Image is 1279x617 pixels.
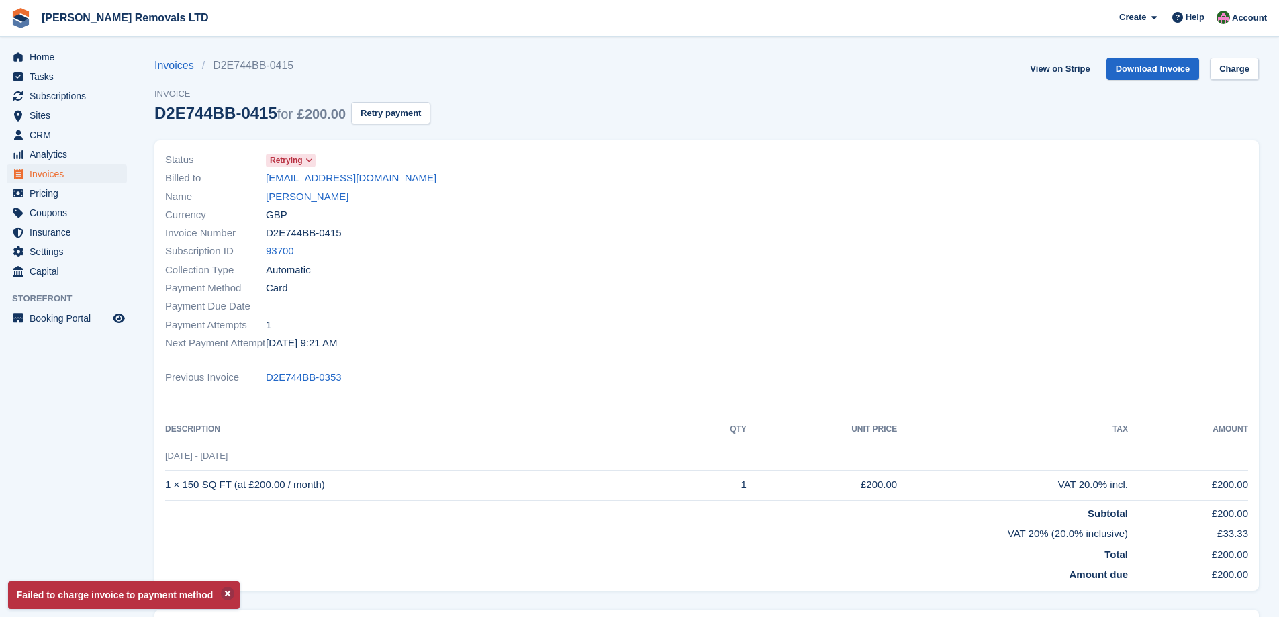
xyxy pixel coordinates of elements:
a: D2E744BB-0353 [266,370,342,385]
span: Insurance [30,223,110,242]
a: Download Invoice [1106,58,1200,80]
a: menu [7,67,127,86]
th: Unit Price [747,419,897,440]
a: menu [7,203,127,222]
span: Home [30,48,110,66]
span: Payment Method [165,281,266,296]
span: Coupons [30,203,110,222]
a: menu [7,87,127,105]
span: Settings [30,242,110,261]
td: 1 [692,470,746,500]
span: Sites [30,106,110,125]
span: for [277,107,293,122]
a: menu [7,48,127,66]
span: Billed to [165,171,266,186]
a: menu [7,309,127,328]
span: [DATE] - [DATE] [165,450,228,461]
span: Create [1119,11,1146,24]
span: Invoices [30,164,110,183]
strong: Total [1104,549,1128,560]
span: Next Payment Attempt [165,336,266,351]
p: Failed to charge invoice to payment method [8,581,240,609]
span: Storefront [12,292,134,305]
div: VAT 20.0% incl. [897,477,1128,493]
a: View on Stripe [1025,58,1095,80]
span: GBP [266,207,287,223]
span: Invoice Number [165,226,266,241]
a: [EMAIL_ADDRESS][DOMAIN_NAME] [266,171,436,186]
span: Tasks [30,67,110,86]
a: 93700 [266,244,294,259]
a: [PERSON_NAME] [266,189,348,205]
a: menu [7,126,127,144]
a: menu [7,184,127,203]
span: Analytics [30,145,110,164]
img: Paul Withers [1217,11,1230,24]
span: Pricing [30,184,110,203]
a: menu [7,145,127,164]
span: Currency [165,207,266,223]
span: Payment Due Date [165,299,266,314]
td: £200.00 [1128,470,1248,500]
th: QTY [692,419,746,440]
strong: Amount due [1070,569,1129,580]
a: menu [7,223,127,242]
td: £200.00 [1128,562,1248,583]
div: D2E744BB-0415 [154,104,346,122]
nav: breadcrumbs [154,58,430,74]
span: Capital [30,262,110,281]
span: Subscriptions [30,87,110,105]
span: Retrying [270,154,303,167]
td: VAT 20% (20.0% inclusive) [165,521,1128,542]
a: menu [7,242,127,261]
td: £200.00 [747,470,897,500]
span: Account [1232,11,1267,25]
a: Retrying [266,152,316,168]
a: Preview store [111,310,127,326]
th: Description [165,419,692,440]
span: Invoice [154,87,430,101]
span: Booking Portal [30,309,110,328]
td: £200.00 [1128,500,1248,521]
th: Amount [1128,419,1248,440]
span: D2E744BB-0415 [266,226,342,241]
span: Help [1186,11,1204,24]
span: Status [165,152,266,168]
a: [PERSON_NAME] Removals LTD [36,7,214,29]
span: CRM [30,126,110,144]
span: Previous Invoice [165,370,266,385]
a: Charge [1210,58,1259,80]
span: Automatic [266,263,311,278]
a: menu [7,164,127,183]
span: £200.00 [297,107,346,122]
span: Card [266,281,288,296]
th: Tax [897,419,1128,440]
span: Payment Attempts [165,318,266,333]
time: 2025-09-05 08:21:49 UTC [266,336,337,351]
a: menu [7,106,127,125]
strong: Subtotal [1088,508,1128,519]
img: stora-icon-8386f47178a22dfd0bd8f6a31ec36ba5ce8667c1dd55bd0f319d3a0aa187defe.svg [11,8,31,28]
span: Name [165,189,266,205]
a: Invoices [154,58,202,74]
a: menu [7,262,127,281]
button: Retry payment [351,102,430,124]
span: Subscription ID [165,244,266,259]
span: Collection Type [165,263,266,278]
td: 1 × 150 SQ FT (at £200.00 / month) [165,470,692,500]
td: £33.33 [1128,521,1248,542]
span: 1 [266,318,271,333]
td: £200.00 [1128,542,1248,563]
